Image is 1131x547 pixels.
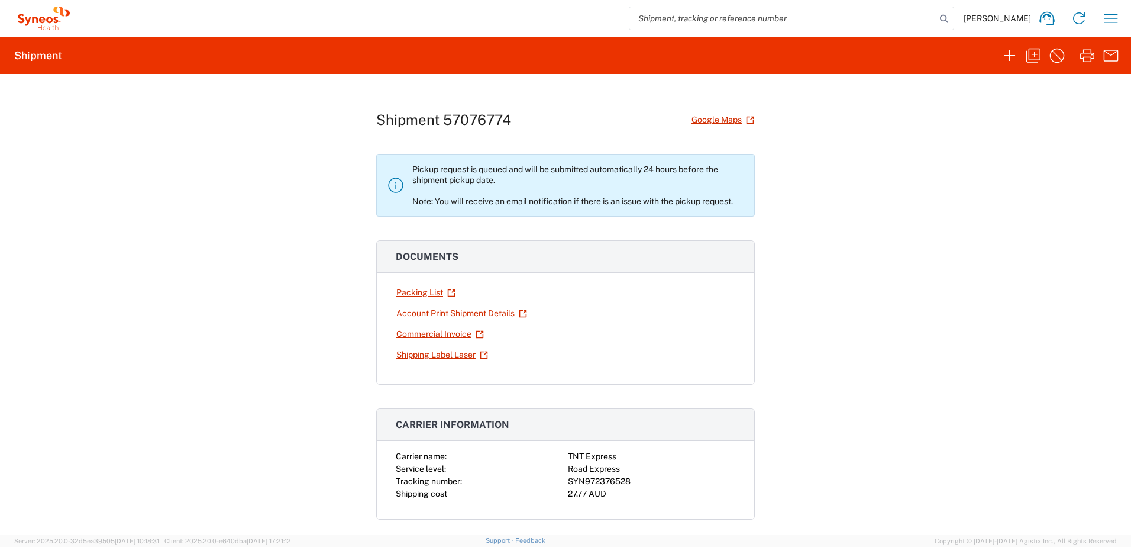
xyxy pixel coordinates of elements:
[691,110,755,130] a: Google Maps
[396,303,528,324] a: Account Print Shipment Details
[396,345,489,365] a: Shipping Label Laser
[412,164,745,207] p: Pickup request is queued and will be submitted automatically 24 hours before the shipment pickup ...
[568,475,735,488] div: SYN972376528
[247,538,291,545] span: [DATE] 17:21:12
[396,251,458,262] span: Documents
[14,49,62,63] h2: Shipment
[486,537,515,544] a: Support
[396,419,509,430] span: Carrier information
[629,7,936,30] input: Shipment, tracking or reference number
[396,324,484,345] a: Commercial Invoice
[568,451,735,463] div: TNT Express
[964,13,1031,24] span: [PERSON_NAME]
[396,489,447,498] span: Shipping cost
[515,537,545,544] a: Feedback
[376,111,511,128] h1: Shipment 57076774
[396,477,462,486] span: Tracking number:
[396,464,446,474] span: Service level:
[396,452,447,461] span: Carrier name:
[115,538,159,545] span: [DATE] 10:18:31
[568,488,735,500] div: 27.77 AUD
[568,463,735,475] div: Road Express
[396,282,456,303] a: Packing List
[14,538,159,545] span: Server: 2025.20.0-32d5ea39505
[935,536,1117,546] span: Copyright © [DATE]-[DATE] Agistix Inc., All Rights Reserved
[164,538,291,545] span: Client: 2025.20.0-e640dba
